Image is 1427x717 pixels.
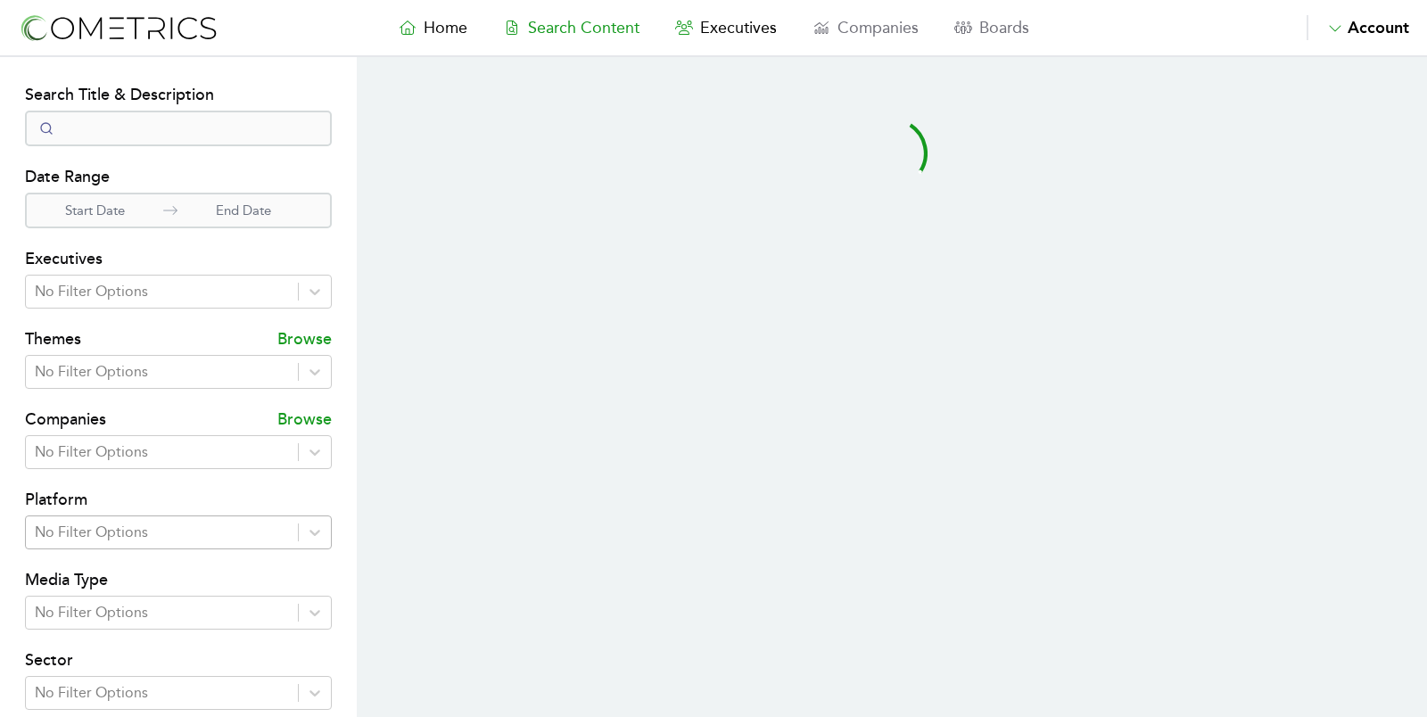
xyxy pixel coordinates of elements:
a: Home [381,15,485,40]
h4: Date Range [25,164,332,193]
h4: Search Title & Description [25,82,332,111]
p: Start Date [27,201,163,221]
h4: Companies [25,407,106,435]
span: Search Content [528,18,639,37]
img: logo-refresh-RPX2ODFg.svg [18,12,219,45]
span: Home [424,18,467,37]
span: Executives [700,18,777,37]
svg: audio-loading [856,118,928,189]
h4: Sector [25,647,332,676]
a: Search Content [485,15,657,40]
p: End Date [177,201,309,221]
a: Companies [795,15,936,40]
h4: Media Type [25,567,332,596]
h4: Executives [25,246,332,275]
span: Boards [979,18,1029,37]
a: Executives [657,15,795,40]
input: Search [25,111,332,146]
p: Browse [277,407,332,435]
h4: Themes [25,326,81,355]
span: Account [1348,18,1409,37]
p: Browse [277,326,332,355]
a: Boards [936,15,1047,40]
h4: Platform [25,487,332,515]
span: Companies [837,18,919,37]
button: Account [1307,15,1409,40]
